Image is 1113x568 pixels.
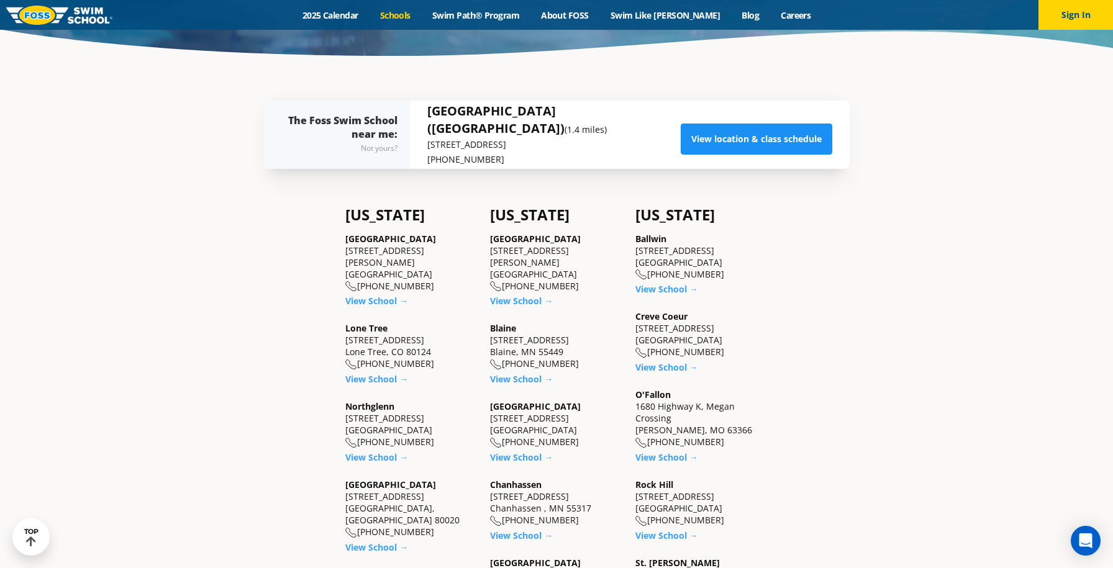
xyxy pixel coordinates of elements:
[427,102,681,137] h5: [GEOGRAPHIC_DATA] ([GEOGRAPHIC_DATA])
[345,281,357,292] img: location-phone-o-icon.svg
[490,438,502,448] img: location-phone-o-icon.svg
[635,438,647,448] img: location-phone-o-icon.svg
[345,359,357,370] img: location-phone-o-icon.svg
[530,9,600,21] a: About FOSS
[6,6,112,25] img: FOSS Swim School Logo
[635,348,647,358] img: location-phone-o-icon.svg
[288,141,397,156] div: Not yours?
[635,269,647,280] img: location-phone-o-icon.svg
[490,400,581,412] a: [GEOGRAPHIC_DATA]
[427,137,681,152] p: [STREET_ADDRESS]
[490,322,516,334] a: Blaine
[427,152,681,167] p: [PHONE_NUMBER]
[635,530,698,541] a: View School →
[490,516,502,526] img: location-phone-o-icon.svg
[369,9,421,21] a: Schools
[345,295,408,307] a: View School →
[345,400,478,448] div: [STREET_ADDRESS] [GEOGRAPHIC_DATA] [PHONE_NUMBER]
[345,541,408,553] a: View School →
[345,322,388,334] a: Lone Tree
[490,373,553,385] a: View School →
[635,479,768,526] div: [STREET_ADDRESS] [GEOGRAPHIC_DATA] [PHONE_NUMBER]
[490,233,622,292] div: [STREET_ADDRESS][PERSON_NAME] [GEOGRAPHIC_DATA] [PHONE_NUMBER]
[635,310,688,322] a: Creve Coeur
[635,310,768,358] div: [STREET_ADDRESS] [GEOGRAPHIC_DATA] [PHONE_NUMBER]
[490,233,581,245] a: [GEOGRAPHIC_DATA]
[635,451,698,463] a: View School →
[635,233,666,245] a: Ballwin
[635,361,698,373] a: View School →
[291,9,369,21] a: 2025 Calendar
[1071,526,1101,556] div: Open Intercom Messenger
[731,9,770,21] a: Blog
[490,530,553,541] a: View School →
[599,9,731,21] a: Swim Like [PERSON_NAME]
[345,400,394,412] a: Northglenn
[635,389,671,400] a: O'Fallon
[345,438,357,448] img: location-phone-o-icon.svg
[345,479,436,490] a: [GEOGRAPHIC_DATA]
[345,451,408,463] a: View School →
[490,451,553,463] a: View School →
[288,114,397,156] div: The Foss Swim School near me:
[490,479,542,490] a: Chanhassen
[345,233,478,292] div: [STREET_ADDRESS][PERSON_NAME] [GEOGRAPHIC_DATA] [PHONE_NUMBER]
[770,9,822,21] a: Careers
[635,516,647,526] img: location-phone-o-icon.svg
[490,281,502,292] img: location-phone-o-icon.svg
[635,206,768,223] h4: [US_STATE]
[635,283,698,295] a: View School →
[421,9,530,21] a: Swim Path® Program
[565,124,607,135] small: (1.4 miles)
[490,295,553,307] a: View School →
[345,479,478,538] div: [STREET_ADDRESS] [GEOGRAPHIC_DATA], [GEOGRAPHIC_DATA] 80020 [PHONE_NUMBER]
[490,400,622,448] div: [STREET_ADDRESS] [GEOGRAPHIC_DATA] [PHONE_NUMBER]
[681,124,832,155] a: View location & class schedule
[635,479,673,490] a: Rock Hill
[635,389,768,448] div: 1680 Highway K, Megan Crossing [PERSON_NAME], MO 63366 [PHONE_NUMBER]
[490,479,622,526] div: [STREET_ADDRESS] Chanhassen , MN 55317 [PHONE_NUMBER]
[490,322,622,370] div: [STREET_ADDRESS] Blaine, MN 55449 [PHONE_NUMBER]
[345,373,408,385] a: View School →
[345,233,436,245] a: [GEOGRAPHIC_DATA]
[345,322,478,370] div: [STREET_ADDRESS] Lone Tree, CO 80124 [PHONE_NUMBER]
[490,359,502,370] img: location-phone-o-icon.svg
[490,206,622,223] h4: [US_STATE]
[345,206,478,223] h4: [US_STATE]
[345,528,357,538] img: location-phone-o-icon.svg
[635,233,768,281] div: [STREET_ADDRESS] [GEOGRAPHIC_DATA] [PHONE_NUMBER]
[24,528,39,547] div: TOP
